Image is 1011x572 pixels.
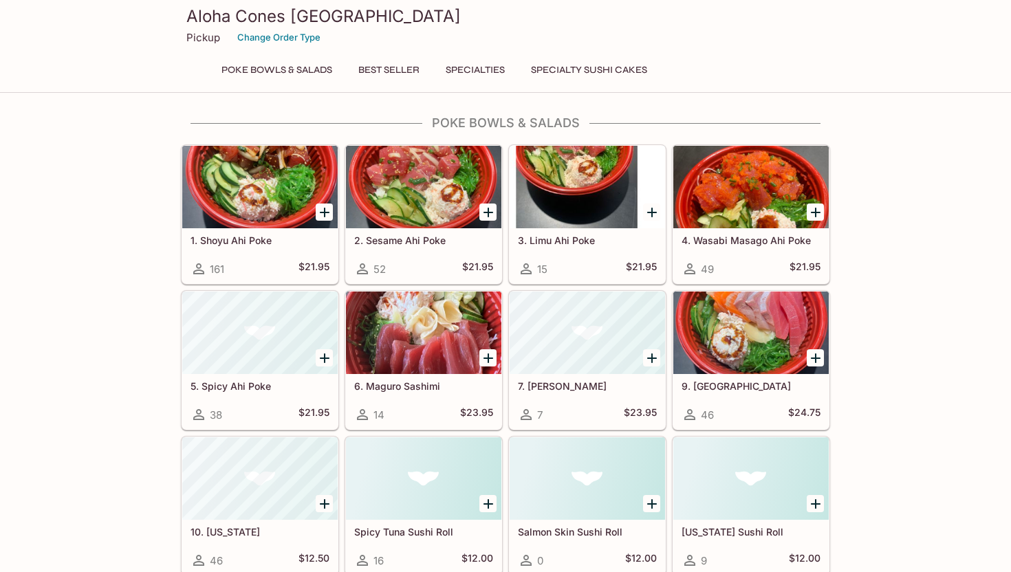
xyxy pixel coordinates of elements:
[354,380,493,392] h5: 6. Maguro Sashimi
[316,495,333,512] button: Add 10. California
[624,406,657,423] h5: $23.95
[351,60,427,80] button: Best Seller
[373,263,386,276] span: 52
[373,554,384,567] span: 16
[643,349,660,366] button: Add 7. Hamachi Sashimi
[298,261,329,277] h5: $21.95
[346,291,501,374] div: 6. Maguro Sashimi
[214,60,340,80] button: Poke Bowls & Salads
[316,203,333,221] button: Add 1. Shoyu Ahi Poke
[186,5,825,27] h3: Aloha Cones [GEOGRAPHIC_DATA]
[625,552,657,569] h5: $12.00
[518,380,657,392] h5: 7. [PERSON_NAME]
[510,437,665,520] div: Salmon Skin Sushi Roll
[182,145,338,284] a: 1. Shoyu Ahi Poke161$21.95
[346,437,501,520] div: Spicy Tuna Sushi Roll
[438,60,512,80] button: Specialties
[354,526,493,538] h5: Spicy Tuna Sushi Roll
[673,291,829,374] div: 9. Charashi
[462,261,493,277] h5: $21.95
[182,437,338,520] div: 10. California
[682,526,820,538] h5: [US_STATE] Sushi Roll
[191,234,329,246] h5: 1. Shoyu Ahi Poke
[807,203,824,221] button: Add 4. Wasabi Masago Ahi Poke
[788,406,820,423] h5: $24.75
[673,437,829,520] div: California Sushi Roll
[479,495,497,512] button: Add Spicy Tuna Sushi Roll
[682,380,820,392] h5: 9. [GEOGRAPHIC_DATA]
[461,552,493,569] h5: $12.00
[673,291,829,430] a: 9. [GEOGRAPHIC_DATA]46$24.75
[537,554,543,567] span: 0
[182,291,338,374] div: 5. Spicy Ahi Poke
[354,234,493,246] h5: 2. Sesame Ahi Poke
[210,408,222,421] span: 38
[790,261,820,277] h5: $21.95
[509,291,666,430] a: 7. [PERSON_NAME]7$23.95
[191,526,329,538] h5: 10. [US_STATE]
[807,349,824,366] button: Add 9. Charashi
[210,263,224,276] span: 161
[373,408,384,421] span: 14
[537,408,543,421] span: 7
[701,554,707,567] span: 9
[518,234,657,246] h5: 3. Limu Ahi Poke
[182,146,338,228] div: 1. Shoyu Ahi Poke
[345,145,502,284] a: 2. Sesame Ahi Poke52$21.95
[510,146,665,228] div: 3. Limu Ahi Poke
[643,203,660,221] button: Add 3. Limu Ahi Poke
[210,554,223,567] span: 46
[182,291,338,430] a: 5. Spicy Ahi Poke38$21.95
[181,115,830,131] h4: Poke Bowls & Salads
[345,291,502,430] a: 6. Maguro Sashimi14$23.95
[186,31,220,44] p: Pickup
[673,145,829,284] a: 4. Wasabi Masago Ahi Poke49$21.95
[460,406,493,423] h5: $23.95
[510,291,665,374] div: 7. Hamachi Sashimi
[346,146,501,228] div: 2. Sesame Ahi Poke
[701,408,714,421] span: 46
[523,60,655,80] button: Specialty Sushi Cakes
[316,349,333,366] button: Add 5. Spicy Ahi Poke
[807,495,824,512] button: Add California Sushi Roll
[682,234,820,246] h5: 4. Wasabi Masago Ahi Poke
[537,263,547,276] span: 15
[479,349,497,366] button: Add 6. Maguro Sashimi
[701,263,714,276] span: 49
[789,552,820,569] h5: $12.00
[191,380,329,392] h5: 5. Spicy Ahi Poke
[509,145,666,284] a: 3. Limu Ahi Poke15$21.95
[673,146,829,228] div: 4. Wasabi Masago Ahi Poke
[643,495,660,512] button: Add Salmon Skin Sushi Roll
[479,203,497,221] button: Add 2. Sesame Ahi Poke
[298,406,329,423] h5: $21.95
[231,27,327,48] button: Change Order Type
[626,261,657,277] h5: $21.95
[518,526,657,538] h5: Salmon Skin Sushi Roll
[298,552,329,569] h5: $12.50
